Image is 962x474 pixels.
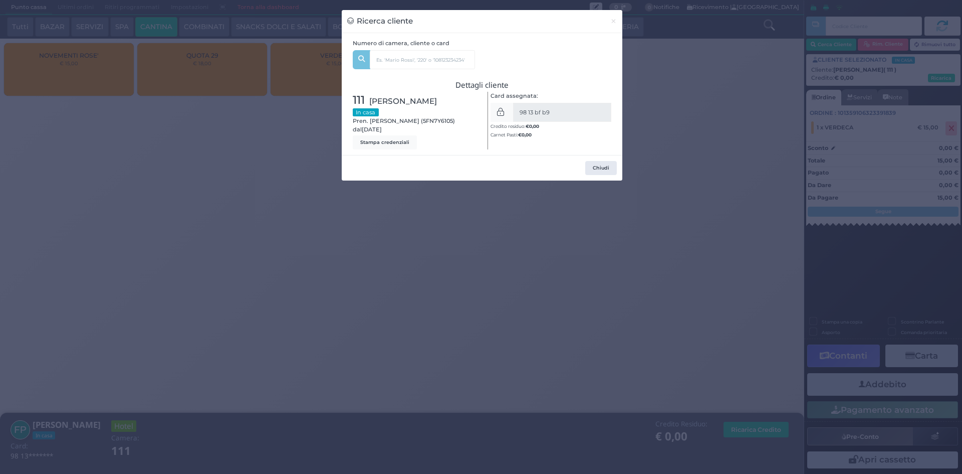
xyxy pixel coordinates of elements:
button: Chiudi [585,161,617,175]
small: Credito residuo: [491,123,539,129]
span: [PERSON_NAME] [369,95,437,107]
div: Pren. [PERSON_NAME] (5FN7Y6105) dal [347,92,482,149]
b: € [518,132,532,137]
span: [DATE] [362,125,382,134]
span: 0,00 [529,123,539,129]
span: 0,00 [522,131,532,138]
label: Numero di camera, cliente o card [353,39,449,48]
h3: Dettagli cliente [353,81,612,89]
b: € [526,123,539,129]
button: Stampa credenziali [353,135,417,149]
span: × [610,16,617,27]
span: 111 [353,92,365,109]
h3: Ricerca cliente [347,16,413,27]
small: In casa [353,108,379,116]
input: Es. 'Mario Rossi', '220' o '108123234234' [370,50,475,69]
button: Chiudi [605,10,622,33]
small: Carnet Pasti: [491,132,532,137]
label: Card assegnata: [491,92,538,100]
